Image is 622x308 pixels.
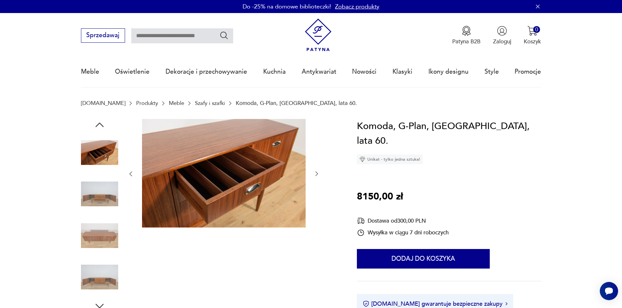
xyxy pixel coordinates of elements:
a: Meble [169,100,184,106]
img: Ikonka użytkownika [497,26,507,36]
a: Produkty [136,100,158,106]
div: 0 [533,26,540,33]
a: Szafy i szafki [195,100,225,106]
button: Sprzedawaj [81,28,125,43]
a: [DOMAIN_NAME] [81,100,125,106]
iframe: Smartsupp widget button [600,282,618,300]
a: Meble [81,57,99,87]
button: Dodaj do koszyka [357,249,490,269]
a: Style [485,57,499,87]
a: Ikona medaluPatyna B2B [452,26,481,45]
img: Zdjęcie produktu Komoda, G-Plan, Wielka Brytania, lata 60. [81,175,118,213]
a: Promocje [515,57,541,87]
p: Do -25% na domowe biblioteczki! [243,3,331,11]
img: Ikona koszyka [527,26,537,36]
a: Klasyki [392,57,412,87]
img: Ikona diamentu [359,156,365,162]
img: Zdjęcie produktu Komoda, G-Plan, Wielka Brytania, lata 60. [142,119,306,228]
img: Zdjęcie produktu Komoda, G-Plan, Wielka Brytania, lata 60. [81,258,118,296]
div: Unikat - tylko jedna sztuka! [357,154,423,164]
button: Zaloguj [493,26,511,45]
img: Zdjęcie produktu Komoda, G-Plan, Wielka Brytania, lata 60. [81,134,118,171]
img: Ikona certyfikatu [363,301,369,307]
a: Sprzedawaj [81,33,125,38]
img: Ikona medalu [461,26,471,36]
a: Ikony designu [428,57,469,87]
a: Oświetlenie [115,57,150,87]
button: Szukaj [219,31,229,40]
a: Zobacz produkty [335,3,379,11]
div: Wysyłka w ciągu 7 dni roboczych [357,229,449,237]
p: Patyna B2B [452,38,481,45]
a: Nowości [352,57,376,87]
button: [DOMAIN_NAME] gwarantuje bezpieczne zakupy [363,300,507,308]
img: Patyna - sklep z meblami i dekoracjami vintage [302,19,335,51]
p: Koszyk [524,38,541,45]
a: Kuchnia [263,57,286,87]
a: Dekoracje i przechowywanie [166,57,247,87]
button: Patyna B2B [452,26,481,45]
p: 8150,00 zł [357,189,403,204]
div: Dostawa od 300,00 PLN [357,217,449,225]
p: Komoda, G-Plan, [GEOGRAPHIC_DATA], lata 60. [236,100,357,106]
button: 0Koszyk [524,26,541,45]
h1: Komoda, G-Plan, [GEOGRAPHIC_DATA], lata 60. [357,119,541,149]
img: Ikona dostawy [357,217,365,225]
p: Zaloguj [493,38,511,45]
a: Antykwariat [302,57,336,87]
img: Ikona strzałki w prawo [505,302,507,305]
img: Zdjęcie produktu Komoda, G-Plan, Wielka Brytania, lata 60. [81,217,118,254]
